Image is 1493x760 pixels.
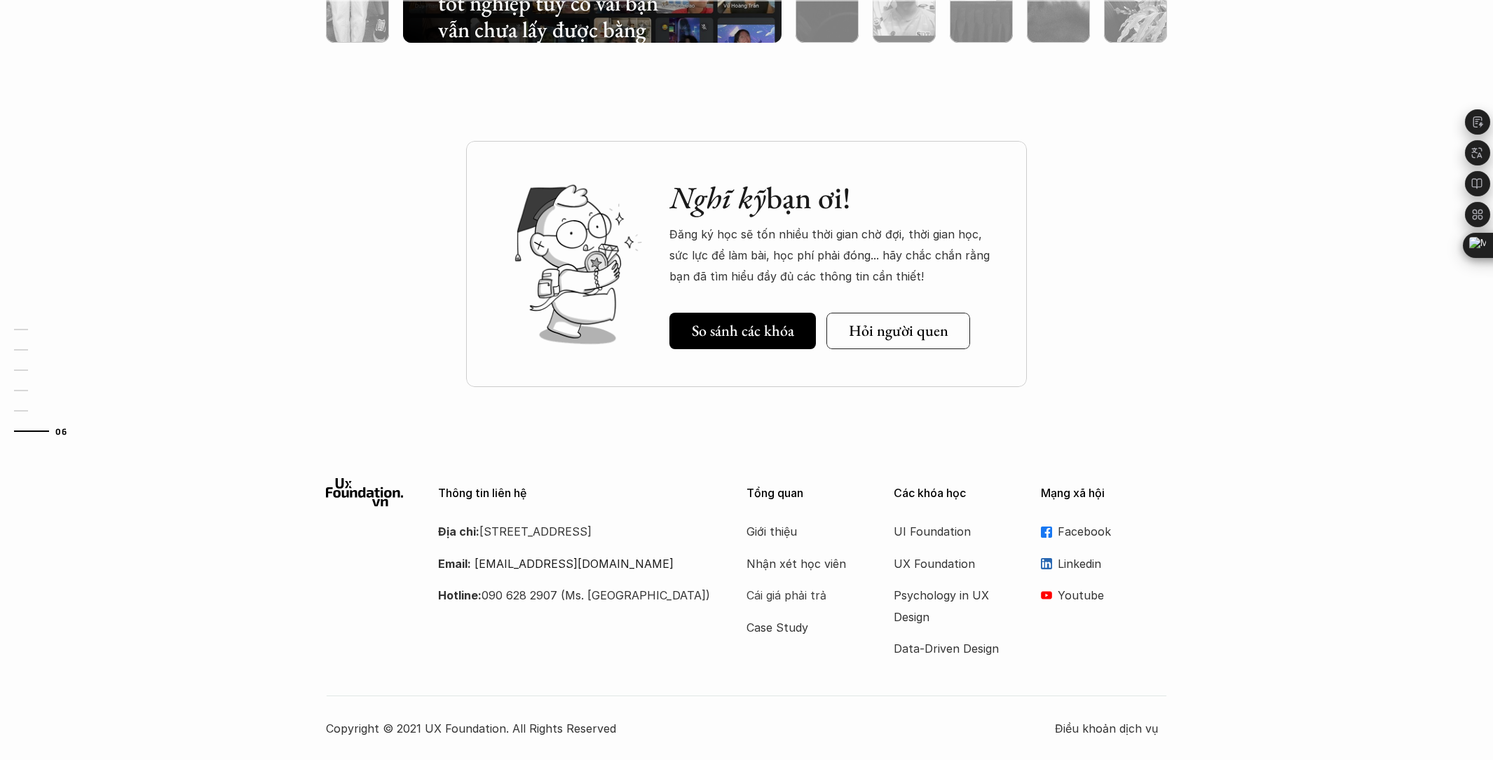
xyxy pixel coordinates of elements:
h5: Hỏi người quen [849,322,948,340]
a: Linkedin [1041,553,1167,574]
a: UX Foundation [894,553,1006,574]
strong: Hotline: [438,588,482,602]
a: So sánh các khóa [669,313,816,349]
a: 06 [14,423,81,440]
a: Cái giá phải trả [746,585,859,606]
p: Youtube [1058,585,1167,606]
a: Psychology in UX Design [894,585,1006,627]
h2: bạn ơi! [669,179,999,217]
a: Hỏi người quen [826,313,970,349]
p: Các khóa học [894,487,1020,500]
a: Nhận xét học viên [746,553,859,574]
a: [EMAIL_ADDRESS][DOMAIN_NAME] [475,557,674,571]
p: [STREET_ADDRESS] [438,521,711,542]
strong: 06 [55,426,67,435]
a: Facebook [1041,521,1167,542]
p: Thông tin liên hệ [438,487,711,500]
p: Tổng quan [746,487,873,500]
a: Giới thiệu [746,521,859,542]
h5: So sánh các khóa [692,322,794,340]
p: Đăng ký học sẽ tốn nhiều thời gian chờ đợi, thời gian học, sức lực để làm bài, học phí phải đóng.... [669,224,999,287]
p: Copyright © 2021 UX Foundation. All Rights Reserved [326,718,1055,739]
a: Điều khoản dịch vụ [1055,718,1167,739]
p: Linkedin [1058,553,1167,574]
p: Facebook [1058,521,1167,542]
a: Case Study [746,617,859,638]
a: Data-Driven Design [894,638,1006,659]
p: Mạng xã hội [1041,487,1167,500]
em: Nghĩ kỹ [669,177,766,217]
a: UI Foundation [894,521,1006,542]
a: Youtube [1041,585,1167,606]
p: 090 628 2907 (Ms. [GEOGRAPHIC_DATA]) [438,585,711,606]
strong: Email: [438,557,471,571]
strong: Địa chỉ: [438,524,479,538]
